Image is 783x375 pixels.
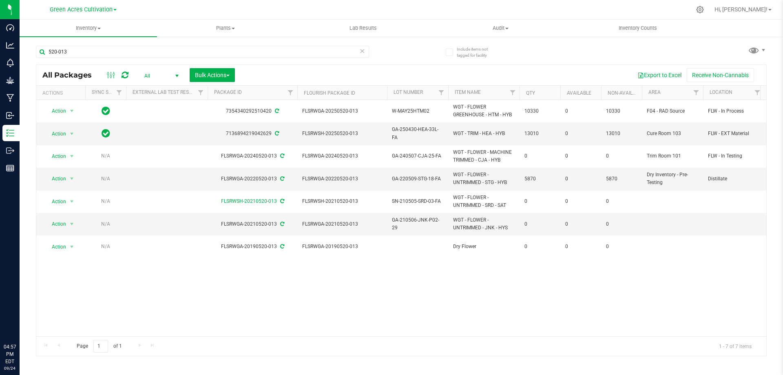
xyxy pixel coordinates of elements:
span: FLW - In Process [708,107,759,115]
span: 5870 [606,175,637,183]
span: FLW - EXT Material [708,130,759,138]
div: FLSRWGA-20190520-013 [206,243,299,251]
span: Page of 1 [70,340,128,353]
span: Sync from Compliance System [274,131,279,136]
span: Clear [359,46,365,56]
span: SN-210505-SRD-03-FA [392,197,443,205]
inline-svg: Grow [6,76,14,84]
inline-svg: Dashboard [6,24,14,32]
div: FLSRWGA-20210520-013 [206,220,299,228]
inline-svg: Manufacturing [6,94,14,102]
a: Flourish Package ID [304,90,355,96]
span: 0 [606,243,637,251]
span: Action [44,151,66,162]
span: 13010 [524,130,555,138]
span: 0 [524,220,555,228]
div: Actions [42,90,82,96]
span: F04 - RAD Source [647,107,698,115]
span: select [67,241,77,253]
a: Item Name [455,89,481,95]
span: 0 [565,107,596,115]
span: W-MAY25HTM02 [392,107,443,115]
a: Lot Number [394,89,423,95]
span: select [67,105,77,117]
a: Available [567,90,591,96]
a: Lab Results [294,20,432,37]
span: FLW - In Testing [708,152,759,160]
span: select [67,196,77,207]
span: 0 [565,197,596,205]
span: 0 [524,243,555,251]
span: select [67,218,77,230]
a: Audit [432,20,569,37]
a: Location [710,89,732,95]
span: Inventory Counts [608,24,668,32]
span: 10330 [606,107,637,115]
span: Sync from Compliance System [279,176,284,182]
span: select [67,128,77,140]
span: Cure Room 103 [647,130,698,138]
span: Plants [157,24,294,32]
span: 5870 [524,175,555,183]
span: All Packages [42,71,100,80]
span: Action [44,241,66,253]
span: WGT - FLOWER - MACHINE TRIMMED - CJA - HYB [453,149,515,164]
span: GA-240507-CJA-25-FA [392,152,443,160]
span: Sync from Compliance System [279,244,284,249]
a: Inventory Counts [569,20,707,37]
a: Filter [194,86,208,100]
span: Action [44,196,66,207]
span: Dry Flower [453,243,515,251]
span: Hi, [PERSON_NAME]! [714,6,768,13]
a: Package ID [214,89,242,95]
input: Search Package ID, Item Name, SKU, Lot or Part Number... [36,46,369,58]
div: FLSRWGA-20220520-013 [206,175,299,183]
span: 0 [565,220,596,228]
span: In Sync [102,128,110,139]
span: 0 [524,152,555,160]
p: 09/24 [4,365,16,371]
a: Filter [751,86,764,100]
span: 0 [606,152,637,160]
a: External Lab Test Result [133,89,197,95]
span: GA-250430-HEA-33L-FA [392,126,443,141]
a: Filter [506,86,520,100]
span: Sync from Compliance System [279,198,284,204]
span: 0 [565,130,596,138]
span: Audit [432,24,569,32]
a: Filter [284,86,297,100]
span: Sync from Compliance System [274,108,279,114]
a: Inventory [20,20,157,37]
span: WGT - TRIM - HEA - HYB [453,130,515,138]
span: 0 [565,175,596,183]
span: Bulk Actions [195,72,230,78]
span: N/A [101,153,110,159]
span: 0 [565,243,596,251]
span: Sync from Compliance System [279,153,284,159]
a: FLSRWSH-20210520-013 [221,198,277,204]
a: Sync Status [92,89,123,95]
a: Filter [690,86,703,100]
inline-svg: Inventory [6,129,14,137]
span: WGT - FLOWER GREENHOUSE - HTM - HYB [453,103,515,119]
span: FLSRWSH-20210520-013 [302,197,382,205]
a: Filter [435,86,448,100]
span: Green Acres Cultivation [50,6,113,13]
inline-svg: Reports [6,164,14,172]
inline-svg: Monitoring [6,59,14,67]
span: N/A [101,198,110,204]
span: 0 [606,220,637,228]
span: 0 [565,152,596,160]
p: 04:57 PM EDT [4,343,16,365]
a: Plants [157,20,294,37]
span: N/A [101,244,110,249]
button: Export to Excel [632,68,687,82]
span: Action [44,105,66,117]
div: Manage settings [695,6,705,13]
span: Lab Results [338,24,388,32]
span: select [67,151,77,162]
span: N/A [101,221,110,227]
button: Receive Non-Cannabis [687,68,754,82]
span: 13010 [606,130,637,138]
iframe: Resource center [8,310,33,334]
